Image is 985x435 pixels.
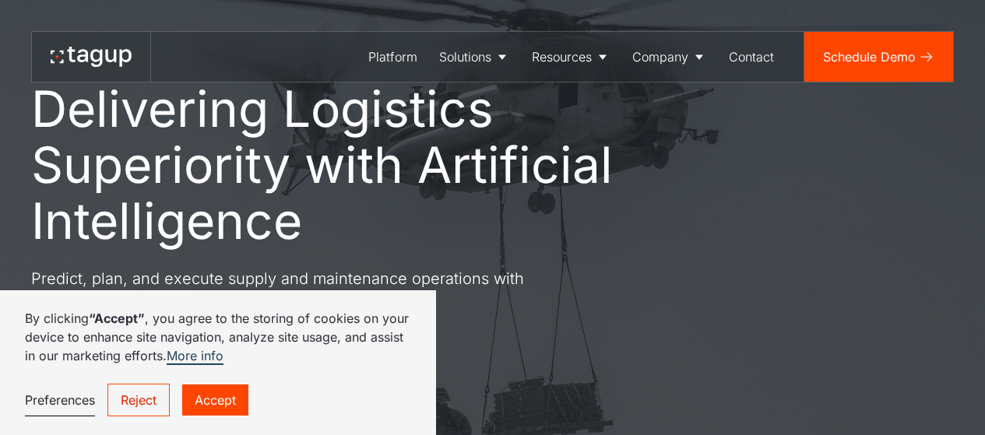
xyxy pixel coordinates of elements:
a: Preferences [25,384,95,416]
div: Company [632,47,688,66]
a: Platform [357,32,428,82]
a: More info [167,348,223,365]
div: Resources [532,47,592,66]
div: Schedule Demo [823,47,916,66]
a: Solutions [428,32,521,82]
a: Schedule Demo [804,32,953,82]
a: Contact [718,32,785,82]
div: Platform [368,47,417,66]
div: Contact [729,47,774,66]
p: By clicking , you agree to the storing of cookies on your device to enhance site navigation, anal... [25,309,411,365]
strong: “Accept” [89,310,145,326]
a: Accept [182,384,248,416]
h1: Delivering Logistics Superiority with Artificial Intelligence [31,81,685,249]
a: Reject [107,384,170,416]
div: Solutions [439,47,491,66]
p: Predict, plan, and execute supply and maintenance operations with unprecedented precision and eff... [31,268,592,311]
a: Company [621,32,718,82]
a: Resources [521,32,621,82]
